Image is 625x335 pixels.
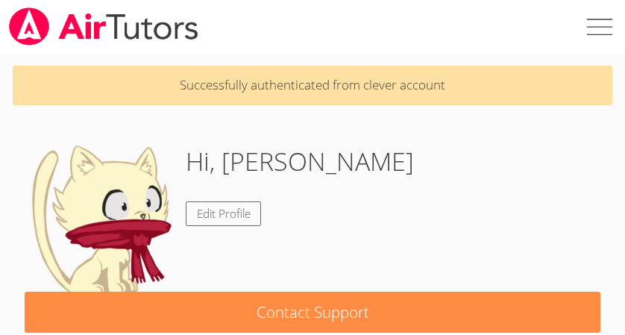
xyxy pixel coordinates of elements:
a: Edit Profile [186,201,262,226]
img: airtutors_banner-c4298cdbf04f3fff15de1276eac7730deb9818008684d7c2e4769d2f7ddbe033.png [7,7,200,46]
button: Contact Support [25,292,600,333]
h1: Hi, [PERSON_NAME] [186,143,414,181]
p: Successfully authenticated from clever account [13,66,613,105]
img: default.png [25,143,174,292]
